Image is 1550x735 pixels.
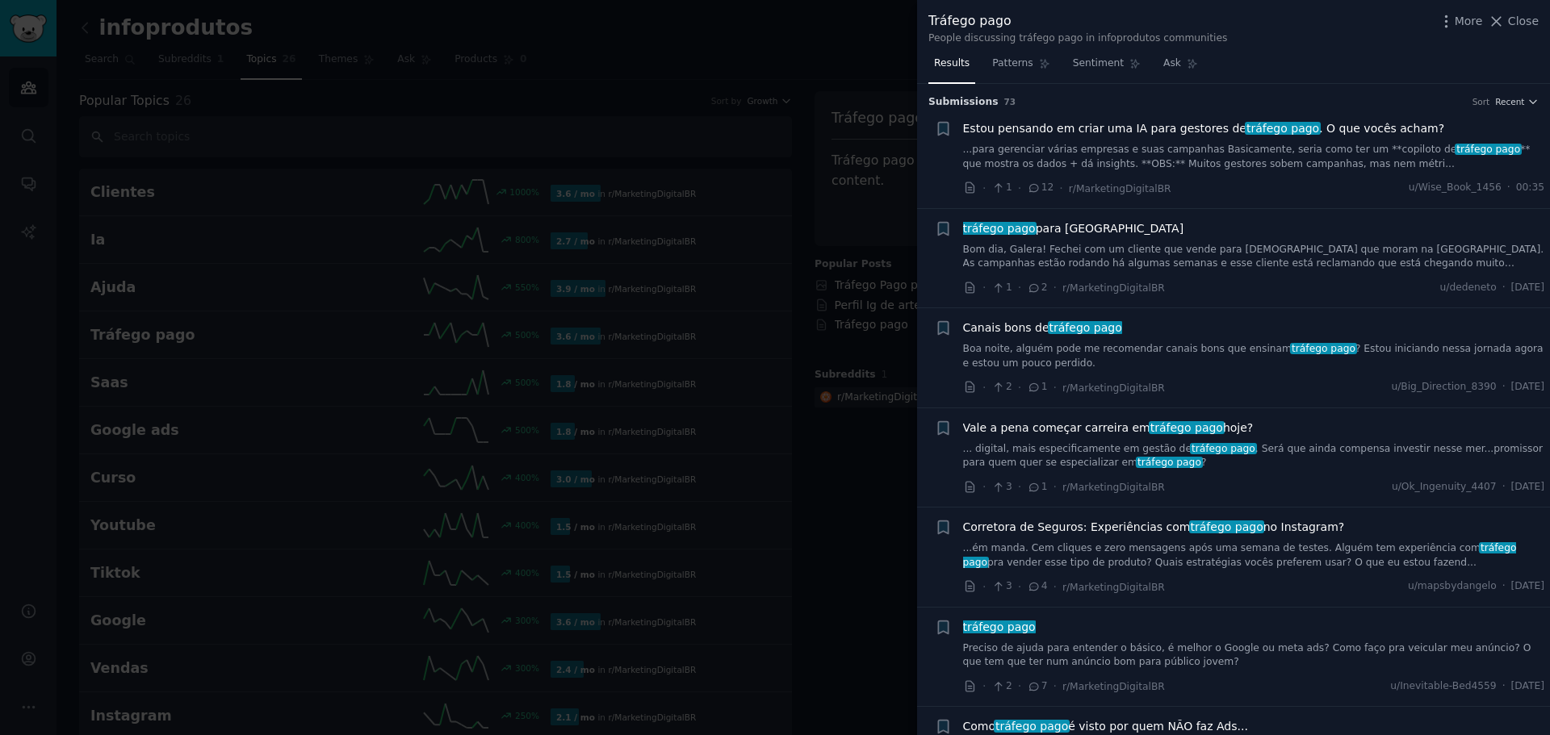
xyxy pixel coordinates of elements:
[1062,681,1165,692] span: r/MarketingDigitalBR
[963,420,1254,436] span: Vale a pena começar carreira em hoje?
[1438,13,1483,30] button: More
[1062,382,1165,394] span: r/MarketingDigitalBR
[928,51,975,84] a: Results
[1054,279,1057,296] span: ·
[963,319,1122,336] a: Canais bons detráfego pago
[1054,379,1057,396] span: ·
[1502,679,1506,694] span: ·
[1054,478,1057,495] span: ·
[991,281,1012,295] span: 1
[982,379,986,396] span: ·
[963,342,1545,370] a: Boa noite, alguém pode me recomendar canais bons que ensinamtráfego pago? Estou iniciando nessa j...
[1027,480,1047,495] span: 1
[1390,679,1496,694] span: u/Inevitable-Bed4559
[928,95,999,110] span: Submission s
[1511,281,1544,295] span: [DATE]
[1018,478,1021,495] span: ·
[934,56,970,71] span: Results
[991,181,1012,195] span: 1
[1189,520,1265,533] span: tráfego pago
[1511,679,1544,694] span: [DATE]
[1392,480,1497,495] span: u/Ok_Ingenuity_4407
[1069,183,1171,194] span: r/MarketingDigitalBR
[963,542,1517,568] span: tráfego pago
[963,220,1184,237] span: para [GEOGRAPHIC_DATA]
[1018,379,1021,396] span: ·
[1440,281,1497,295] span: u/dedeneto
[1018,279,1021,296] span: ·
[1495,96,1524,107] span: Recent
[1502,281,1506,295] span: ·
[1472,96,1490,107] div: Sort
[1163,56,1181,71] span: Ask
[963,519,1345,536] span: Corretora de Seguros: Experiências com no Instagram?
[1018,578,1021,595] span: ·
[982,180,986,197] span: ·
[1054,578,1057,595] span: ·
[1455,13,1483,30] span: More
[963,243,1545,271] a: Bom dia, Galera! Fechei com um cliente que vende para [DEMOGRAPHIC_DATA] que moram na [GEOGRAPHIC...
[1027,579,1047,594] span: 4
[1502,480,1506,495] span: ·
[928,11,1227,31] div: Tráfego pago
[1067,51,1146,84] a: Sentiment
[1059,180,1062,197] span: ·
[1149,421,1225,434] span: tráfego pago
[1502,380,1506,395] span: ·
[1027,281,1047,295] span: 2
[1495,96,1539,107] button: Recent
[963,718,1248,735] a: Comotráfego pagoé visto por quem NÃO faz Ads...
[987,51,1055,84] a: Patterns
[1508,13,1539,30] span: Close
[982,279,986,296] span: ·
[963,619,1036,636] a: tráfego pago
[963,541,1545,570] a: ...ém manda. Cem cliques e zero mensagens após uma semana de testes. Alguém tem experiência comtr...
[963,319,1122,336] span: Canais bons de
[1027,380,1047,395] span: 1
[963,442,1545,470] a: ... digital, mais especificamente em gestão detráfego pago. Será que ainda compensa investir ness...
[1062,282,1165,294] span: r/MarketingDigitalBR
[1073,56,1124,71] span: Sentiment
[1158,51,1204,84] a: Ask
[991,679,1012,694] span: 2
[991,480,1012,495] span: 3
[1408,579,1497,594] span: u/mapsbydangelo
[1190,443,1256,454] span: tráfego pago
[1054,678,1057,695] span: ·
[1062,582,1165,593] span: r/MarketingDigitalBR
[961,620,1037,633] span: tráfego pago
[1027,679,1047,694] span: 7
[982,678,986,695] span: ·
[1502,579,1506,594] span: ·
[1018,180,1021,197] span: ·
[963,718,1248,735] span: Como é visto por quem NÃO faz Ads...
[963,120,1445,137] a: Estou pensando em criar uma IA para gestores detráfego pago. O que vocês acham?
[1018,678,1021,695] span: ·
[963,143,1545,171] a: ...para gerenciar várias empresas e suas campanhas Basicamente, seria como ter um **copiloto detr...
[1004,97,1016,106] span: 73
[1511,579,1544,594] span: [DATE]
[992,56,1033,71] span: Patterns
[1455,144,1521,155] span: tráfego pago
[1027,181,1054,195] span: 12
[1391,380,1496,395] span: u/Big_Direction_8390
[1511,380,1544,395] span: [DATE]
[982,478,986,495] span: ·
[963,220,1184,237] a: tráfego pagopara [GEOGRAPHIC_DATA]
[1516,181,1544,195] span: 00:35
[982,578,986,595] span: ·
[1136,457,1202,468] span: tráfego pago
[1062,482,1165,493] span: r/MarketingDigitalBR
[1290,343,1356,354] span: tráfego pago
[991,579,1012,594] span: 3
[963,519,1345,536] a: Corretora de Seguros: Experiências comtráfego pagono Instagram?
[1511,480,1544,495] span: [DATE]
[1048,321,1124,334] span: tráfego pago
[1488,13,1539,30] button: Close
[963,120,1445,137] span: Estou pensando em criar uma IA para gestores de . O que vocês acham?
[1507,181,1510,195] span: ·
[963,420,1254,436] a: Vale a pena começar carreira emtráfego pagohoje?
[991,380,1012,395] span: 2
[994,720,1070,733] span: tráfego pago
[1409,181,1502,195] span: u/Wise_Book_1456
